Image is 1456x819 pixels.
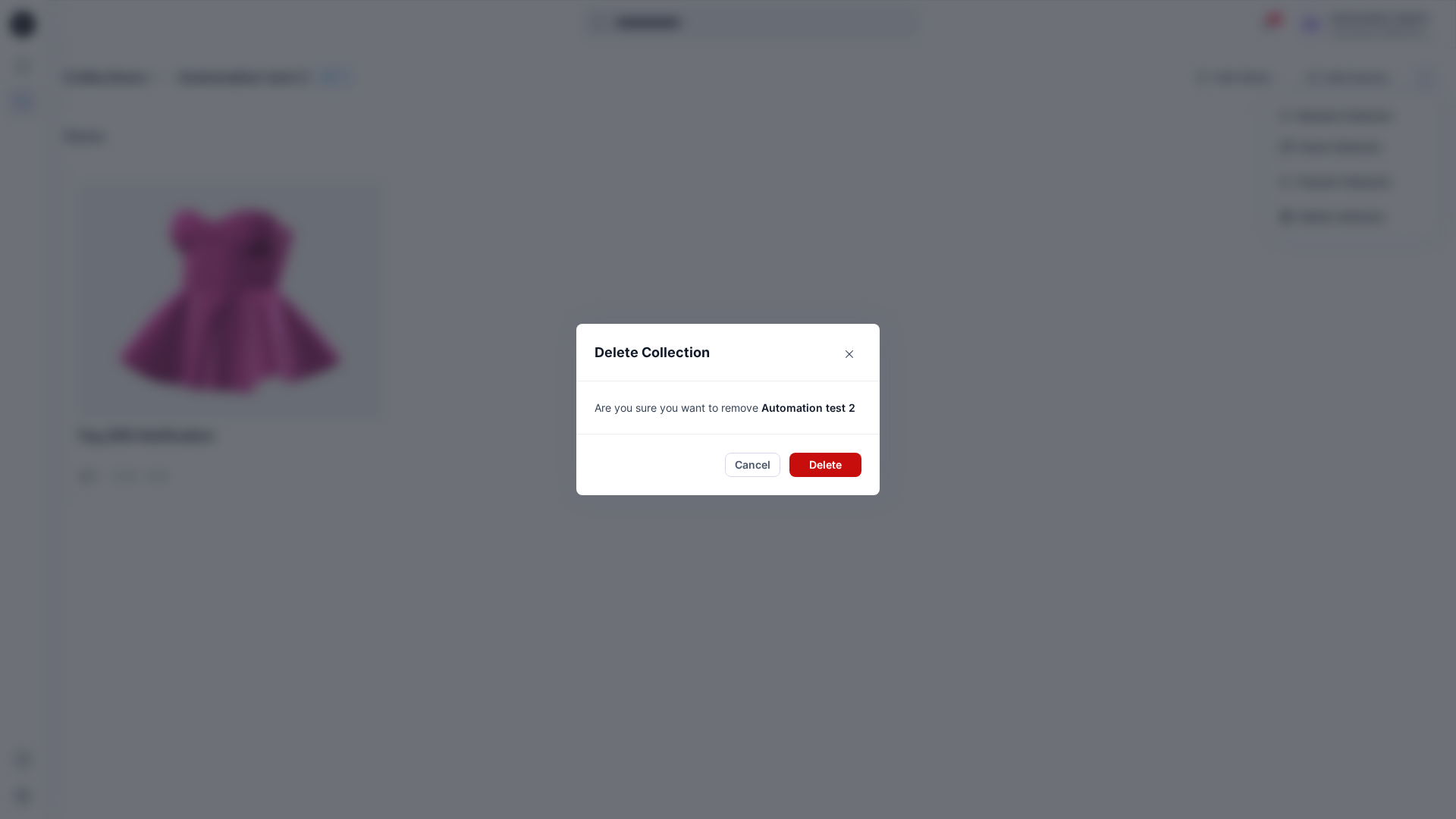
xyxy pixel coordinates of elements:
button: Cancel [725,453,780,477]
p: Are you sure you want to remove [595,400,861,416]
button: Close [837,342,861,366]
span: Automation test 2 [761,401,855,414]
button: Delete [789,453,861,477]
header: Delete Collection [576,324,880,381]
